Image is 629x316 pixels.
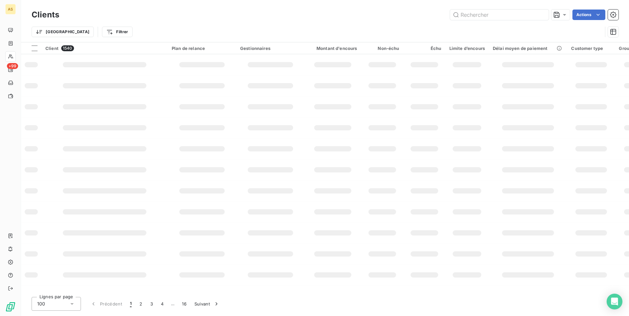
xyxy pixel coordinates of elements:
input: Rechercher [450,10,549,20]
span: 1540 [61,45,74,51]
button: 1 [126,297,136,311]
div: Non-échu [365,46,399,51]
span: … [167,299,178,309]
button: [GEOGRAPHIC_DATA] [32,27,94,37]
span: 1 [130,301,132,307]
div: Gestionnaires [240,46,301,51]
button: 16 [178,297,190,311]
button: Précédent [86,297,126,311]
div: Customer type [571,46,611,51]
span: +99 [7,63,18,69]
button: 4 [157,297,167,311]
span: Client [45,46,59,51]
button: 2 [136,297,146,311]
button: Suivant [190,297,224,311]
button: 3 [146,297,157,311]
button: Actions [572,10,605,20]
div: Délai moyen de paiement [493,46,563,51]
div: Open Intercom Messenger [607,294,622,309]
div: AS [5,4,16,14]
div: Limite d’encours [449,46,485,51]
div: Plan de relance [172,46,232,51]
div: Échu [407,46,441,51]
img: Logo LeanPay [5,302,16,312]
h3: Clients [32,9,59,21]
div: Montant d'encours [309,46,357,51]
span: 100 [37,301,45,307]
button: Filtrer [102,27,132,37]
